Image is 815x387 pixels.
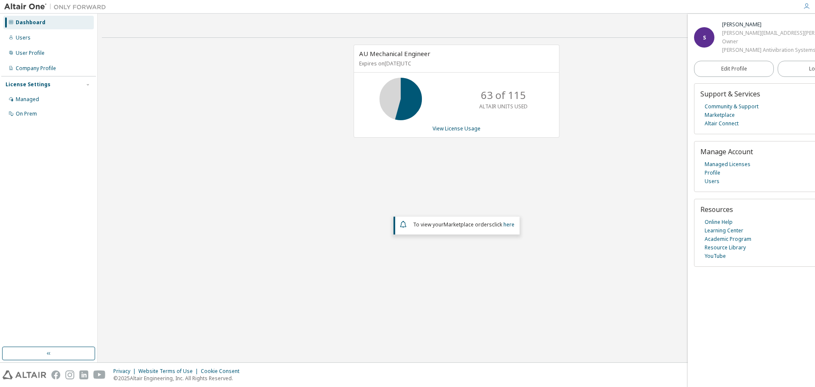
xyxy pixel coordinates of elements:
[16,110,37,117] div: On Prem
[16,50,45,56] div: User Profile
[16,19,45,26] div: Dashboard
[705,119,739,128] a: Altair Connect
[444,221,492,228] em: Marketplace orders
[413,221,514,228] span: To view your click
[93,370,106,379] img: youtube.svg
[503,221,514,228] a: here
[705,160,750,169] a: Managed Licenses
[694,61,774,77] a: Edit Profile
[113,375,244,382] p: © 2025 Altair Engineering, Inc. All Rights Reserved.
[705,169,720,177] a: Profile
[705,252,726,260] a: YouTube
[705,235,751,243] a: Academic Program
[705,102,759,111] a: Community & Support
[65,370,74,379] img: instagram.svg
[700,205,733,214] span: Resources
[3,370,46,379] img: altair_logo.svg
[359,60,552,67] p: Expires on [DATE] UTC
[79,370,88,379] img: linkedin.svg
[4,3,110,11] img: Altair One
[16,96,39,103] div: Managed
[705,177,719,186] a: Users
[16,65,56,72] div: Company Profile
[201,368,244,375] div: Cookie Consent
[703,34,706,41] span: S
[479,103,528,110] p: ALTAIR UNITS USED
[481,88,526,102] p: 63 of 115
[721,65,747,72] span: Edit Profile
[705,226,743,235] a: Learning Center
[16,34,31,41] div: Users
[51,370,60,379] img: facebook.svg
[433,125,481,132] a: View License Usage
[6,81,51,88] div: License Settings
[113,368,138,375] div: Privacy
[705,111,735,119] a: Marketplace
[700,89,760,99] span: Support & Services
[705,218,733,226] a: Online Help
[700,147,753,156] span: Manage Account
[705,243,746,252] a: Resource Library
[138,368,201,375] div: Website Terms of Use
[359,49,430,58] span: AU Mechanical Engineer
